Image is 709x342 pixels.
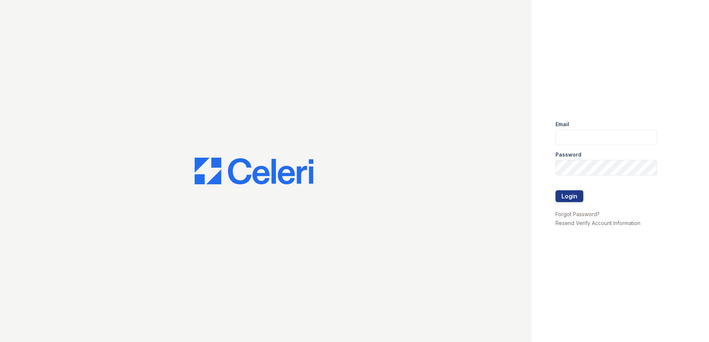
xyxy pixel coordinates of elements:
[555,121,569,128] label: Email
[555,190,583,202] button: Login
[555,220,640,226] a: Resend Verify Account Information
[195,158,313,184] img: CE_Logo_Blue-a8612792a0a2168367f1c8372b55b34899dd931a85d93a1a3d3e32e68fde9ad4.png
[555,211,600,217] a: Forgot Password?
[555,151,581,158] label: Password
